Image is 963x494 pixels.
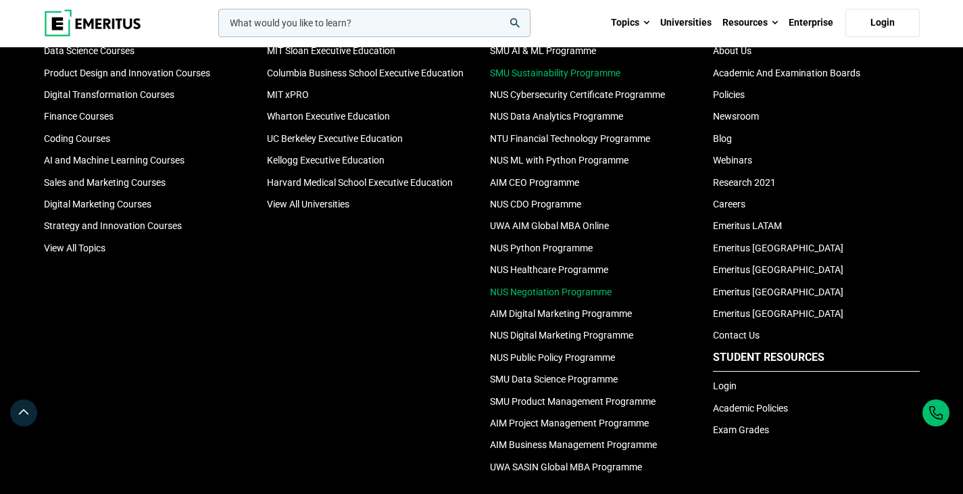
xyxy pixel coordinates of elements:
[490,133,650,144] a: NTU Financial Technology Programme
[713,424,769,435] a: Exam Grades
[713,220,782,231] a: Emeritus LATAM
[713,403,788,414] a: Academic Policies
[490,155,628,166] a: NUS ML with Python Programme
[713,287,843,297] a: Emeritus [GEOGRAPHIC_DATA]
[44,89,174,100] a: Digital Transformation Courses
[845,9,920,37] a: Login
[267,155,385,166] a: Kellogg Executive Education
[713,111,759,122] a: Newsroom
[267,177,453,188] a: Harvard Medical School Executive Education
[490,68,620,78] a: SMU Sustainability Programme
[218,9,530,37] input: woocommerce-product-search-field-0
[713,177,776,188] a: Research 2021
[267,111,390,122] a: Wharton Executive Education
[44,133,110,144] a: Coding Courses
[713,155,752,166] a: Webinars
[713,264,843,275] a: Emeritus [GEOGRAPHIC_DATA]
[490,111,623,122] a: NUS Data Analytics Programme
[490,287,612,297] a: NUS Negotiation Programme
[490,89,665,100] a: NUS Cybersecurity Certificate Programme
[267,68,464,78] a: Columbia Business School Executive Education
[713,45,751,56] a: About Us
[267,133,403,144] a: UC Berkeley Executive Education
[267,45,395,56] a: MIT Sloan Executive Education
[490,264,608,275] a: NUS Healthcare Programme
[490,352,615,363] a: NUS Public Policy Programme
[490,199,581,209] a: NUS CDO Programme
[44,111,114,122] a: Finance Courses
[44,243,105,253] a: View All Topics
[490,220,609,231] a: UWA AIM Global MBA Online
[713,133,732,144] a: Blog
[490,243,593,253] a: NUS Python Programme
[713,89,745,100] a: Policies
[713,330,760,341] a: Contact Us
[44,155,184,166] a: AI and Machine Learning Courses
[490,177,579,188] a: AIM CEO Programme
[44,45,134,56] a: Data Science Courses
[490,308,632,319] a: AIM Digital Marketing Programme
[44,199,151,209] a: Digital Marketing Courses
[490,439,657,450] a: AIM Business Management Programme
[44,177,166,188] a: Sales and Marketing Courses
[490,45,596,56] a: SMU AI & ML Programme
[490,462,642,472] a: UWA SASIN Global MBA Programme
[490,418,649,428] a: AIM Project Management Programme
[267,89,309,100] a: MIT xPRO
[490,374,618,385] a: SMU Data Science Programme
[713,199,745,209] a: Careers
[44,220,182,231] a: Strategy and Innovation Courses
[713,308,843,319] a: Emeritus [GEOGRAPHIC_DATA]
[713,380,737,391] a: Login
[713,243,843,253] a: Emeritus [GEOGRAPHIC_DATA]
[713,68,860,78] a: Academic And Examination Boards
[267,199,349,209] a: View All Universities
[490,396,656,407] a: SMU Product Management Programme
[44,68,210,78] a: Product Design and Innovation Courses
[490,330,633,341] a: NUS Digital Marketing Programme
